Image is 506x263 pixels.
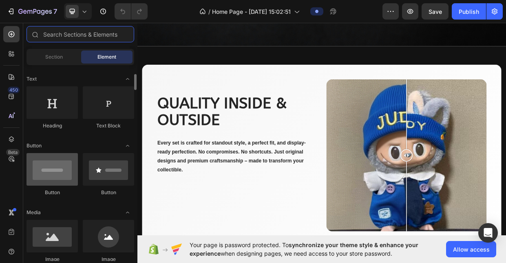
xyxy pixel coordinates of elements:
[422,3,449,20] button: Save
[27,209,41,216] span: Media
[212,7,291,16] span: Home Page - [DATE] 15:02:51
[190,241,446,258] span: Your page is password protected. To when designing pages, we need access to your store password.
[97,53,116,61] span: Element
[208,7,210,16] span: /
[83,189,134,196] div: Button
[121,72,134,85] span: Toggle open
[27,142,42,149] span: Button
[121,139,134,152] span: Toggle open
[27,75,37,83] span: Text
[478,223,498,243] div: Open Intercom Messenger
[27,189,78,196] div: Button
[27,26,134,42] input: Search Sections & Elements
[190,241,418,257] span: synchronize your theme style & enhance your experience
[27,256,78,263] div: Image
[83,256,134,263] div: Image
[429,8,442,15] span: Save
[121,206,134,219] span: Toggle open
[83,122,134,129] div: Text Block
[45,53,63,61] span: Section
[459,7,479,16] div: Publish
[8,87,20,93] div: 450
[115,3,148,20] div: Undo/Redo
[446,241,496,257] button: Allow access
[3,3,61,20] button: 7
[27,122,78,129] div: Heading
[53,7,57,16] p: 7
[452,3,486,20] button: Publish
[453,245,490,254] span: Allow access
[137,20,506,239] iframe: Design area
[6,149,20,156] div: Beta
